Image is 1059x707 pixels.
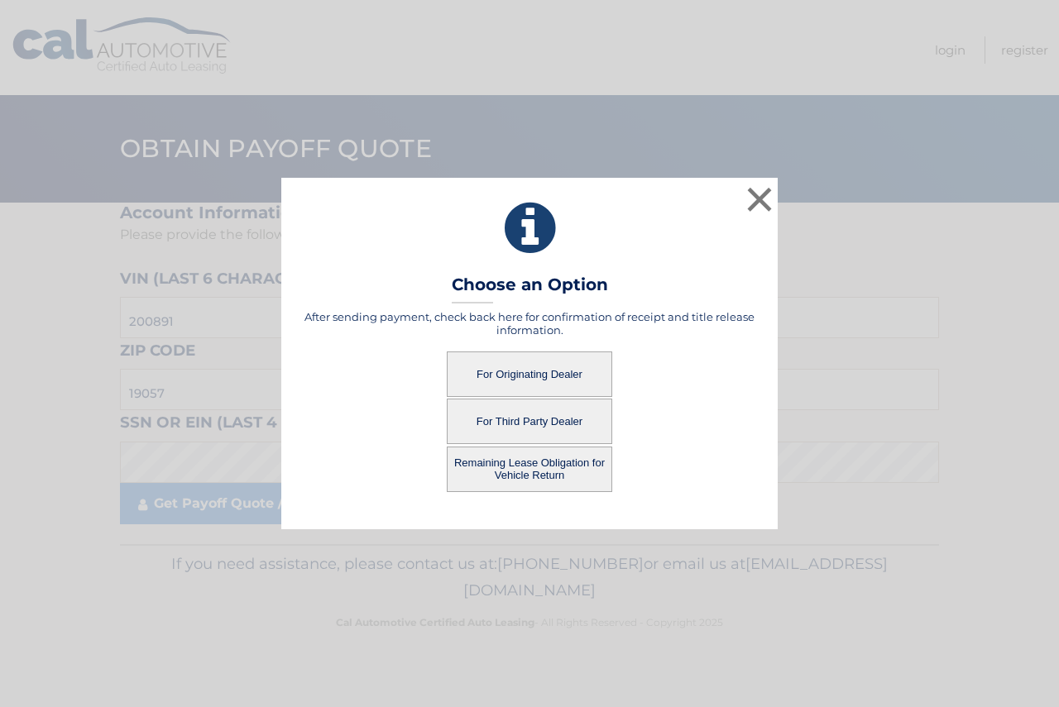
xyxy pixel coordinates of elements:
[302,310,757,337] h5: After sending payment, check back here for confirmation of receipt and title release information.
[452,275,608,303] h3: Choose an Option
[743,183,776,216] button: ×
[447,399,612,444] button: For Third Party Dealer
[447,351,612,397] button: For Originating Dealer
[447,447,612,492] button: Remaining Lease Obligation for Vehicle Return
